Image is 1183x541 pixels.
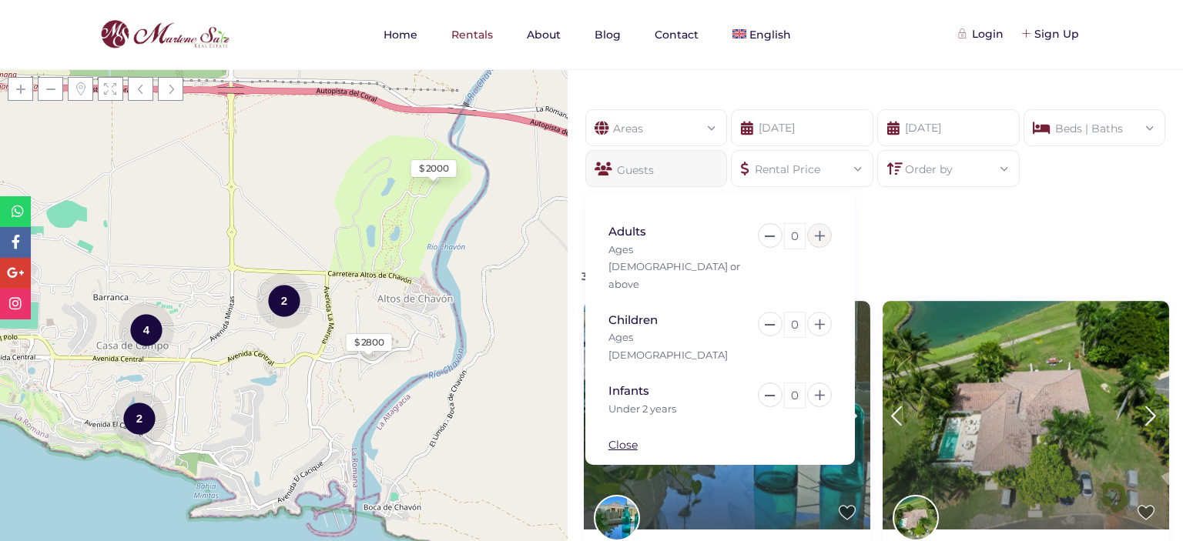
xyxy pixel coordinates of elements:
div: Beds | Baths [1036,110,1154,137]
div: 0 [784,382,806,409]
div: Under 2 years [608,400,742,417]
div: $ 2000 [419,162,449,175]
div: Ages [DEMOGRAPHIC_DATA] or above [608,241,742,292]
div: Guests [585,150,728,187]
div: Order by [890,151,1007,178]
input: Check-In [731,109,873,146]
div: Infants [608,382,742,399]
div: Sign Up [1023,25,1079,42]
div: More Search Options [583,209,718,225]
img: Luxury Golf Villa [883,301,1169,529]
a: Close [608,438,638,452]
div: Login [960,25,1004,42]
div: 0 [784,312,806,338]
span: English [749,28,791,42]
div: Adults [608,223,742,240]
img: Luxury Villa Lagos [584,301,870,529]
div: Loading Maps [169,164,400,245]
img: logo [96,16,233,53]
input: Check-Out [877,109,1020,146]
div: 4 [119,301,174,359]
div: Ages [DEMOGRAPHIC_DATA] [608,329,742,363]
div: 2 [256,272,312,329]
div: $ 2800 [354,336,384,349]
div: Areas [598,110,715,137]
div: Rental Price [743,151,861,178]
div: 0 [784,223,806,249]
div: 31 Results found! [578,256,1175,285]
div: Children [608,312,742,329]
div: 2 [112,389,167,447]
